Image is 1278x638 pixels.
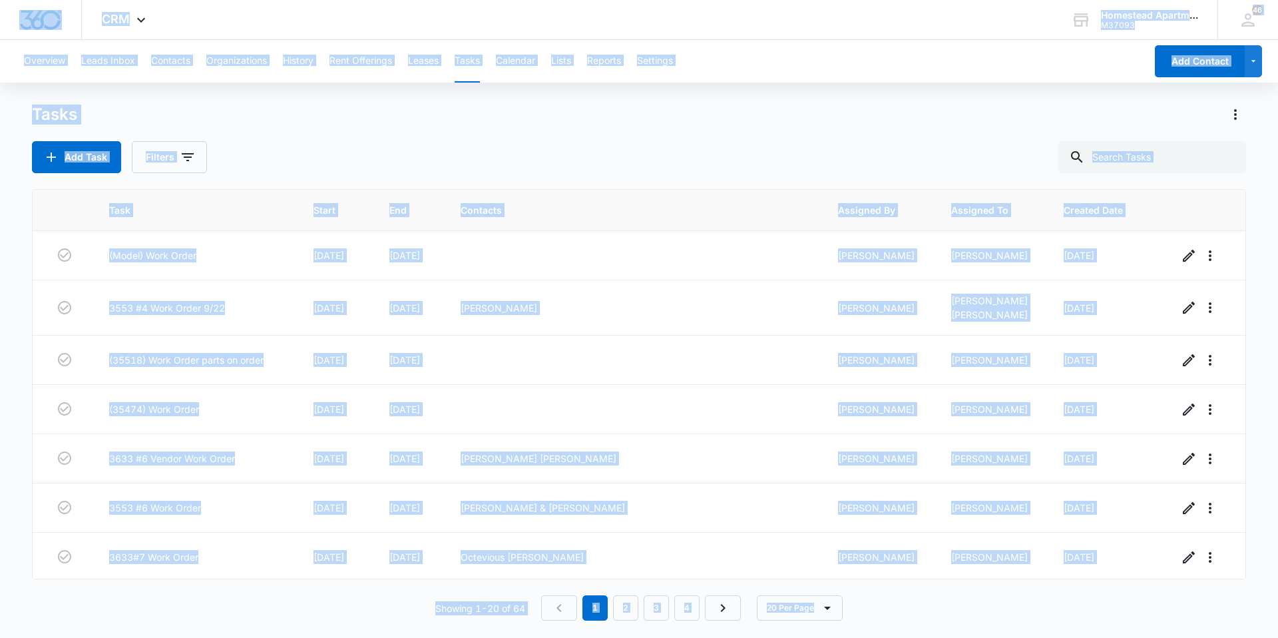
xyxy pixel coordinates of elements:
a: Next Page [705,595,741,621]
span: Created Date [1064,203,1127,217]
nav: Pagination [541,595,741,621]
span: [DATE] [1064,354,1094,366]
div: [PERSON_NAME] [951,550,1032,564]
span: Task [109,203,262,217]
a: 3633 #6 Vendor Work Order [109,452,235,466]
div: [PERSON_NAME] [838,402,919,416]
a: 3633#7 Work Order [109,550,198,564]
button: Tasks [455,40,480,83]
button: 20 Per Page [757,595,843,621]
p: Showing 1-20 of 64 [435,601,525,615]
div: account name [1101,10,1198,21]
span: [DATE] [314,302,344,314]
span: [DATE] [314,354,344,366]
span: [DATE] [1064,250,1094,261]
span: Assigned To [951,203,1012,217]
div: [PERSON_NAME] [838,353,919,367]
button: Contacts [151,40,190,83]
button: Organizations [206,40,267,83]
span: Assigned By [838,203,899,217]
div: [PERSON_NAME] [951,248,1032,262]
span: [DATE] [314,453,344,464]
span: [DATE] [389,502,420,513]
a: (35518) Work Order parts on order [109,353,264,367]
em: 1 [582,595,608,621]
span: Contacts [461,203,787,217]
span: [DATE] [314,551,344,563]
a: Page 4 [674,595,700,621]
span: [DATE] [389,302,420,314]
input: Search Tasks [1058,141,1246,173]
button: Calendar [496,40,535,83]
div: [PERSON_NAME] [838,501,919,515]
div: [PERSON_NAME] [951,294,1032,308]
a: (Model) Work Order [109,248,196,262]
button: Lists [551,40,571,83]
a: (35474) Work Order [109,402,199,416]
div: [PERSON_NAME] [951,501,1032,515]
a: 3553 #6 Work Order [109,501,201,515]
span: [DATE] [389,453,420,464]
button: Add Contact [1155,45,1245,77]
a: [PERSON_NAME] [461,302,537,314]
div: [PERSON_NAME] [951,308,1032,322]
button: Actions [1225,104,1246,125]
button: Reports [587,40,621,83]
div: [PERSON_NAME] [951,353,1032,367]
div: [PERSON_NAME] [951,402,1032,416]
a: Page 2 [613,595,638,621]
span: [DATE] [314,250,344,261]
span: [DATE] [389,404,420,415]
span: [DATE] [1064,302,1094,314]
span: [DATE] [314,404,344,415]
button: Add Task [32,141,121,173]
button: Filters [132,141,207,173]
span: [DATE] [1064,453,1094,464]
button: Rent Offerings [329,40,392,83]
span: [DATE] [389,250,420,261]
span: [DATE] [1064,502,1094,513]
div: [PERSON_NAME] [951,452,1032,466]
a: 3553 #4 Work Order 9/22 [109,301,225,315]
a: [PERSON_NAME] & [PERSON_NAME] [461,502,625,513]
span: [DATE] [389,551,420,563]
button: Settings [637,40,673,83]
button: Leads Inbox [81,40,135,83]
span: Start [314,203,338,217]
button: History [283,40,314,83]
span: End [389,203,409,217]
span: 46 [1252,5,1263,15]
div: [PERSON_NAME] [838,248,919,262]
div: notifications count [1252,5,1263,15]
div: [PERSON_NAME] [838,301,919,315]
a: Octevious [PERSON_NAME] [461,551,584,563]
a: [PERSON_NAME] [PERSON_NAME] [461,453,616,464]
span: [DATE] [1064,551,1094,563]
div: account id [1101,21,1198,30]
div: [PERSON_NAME] [838,452,919,466]
span: [DATE] [314,502,344,513]
span: [DATE] [389,354,420,366]
button: Leases [408,40,439,83]
span: [DATE] [1064,404,1094,415]
span: CRM [102,12,130,26]
button: Overview [24,40,65,83]
a: Page 3 [644,595,669,621]
div: [PERSON_NAME] [838,550,919,564]
h1: Tasks [32,105,77,125]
